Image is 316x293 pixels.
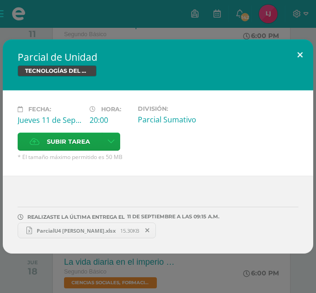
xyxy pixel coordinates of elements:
div: Parcial Sumativo [138,115,202,125]
label: División: [138,105,202,112]
div: 20:00 [90,115,130,125]
span: Subir tarea [47,133,90,150]
button: Close (Esc) [287,39,313,71]
span: TECNOLOGÍAS DEL APRENDIZAJE Y LA COMUNICACIÓN [18,65,97,76]
span: Fecha: [28,106,51,113]
span: Hora: [101,106,121,113]
span: Remover entrega [140,225,155,236]
h2: Parcial de Unidad [18,51,298,64]
span: * El tamaño máximo permitido es 50 MB [18,153,298,161]
span: ParcialU4 [PERSON_NAME].xlsx [32,227,120,234]
span: REALIZASTE LA ÚLTIMA ENTREGA EL [27,214,125,220]
a: ParcialU4 [PERSON_NAME].xlsx 15.30KB [18,223,156,238]
div: Jueves 11 de Septiembre [18,115,82,125]
span: 15.30KB [120,227,139,234]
